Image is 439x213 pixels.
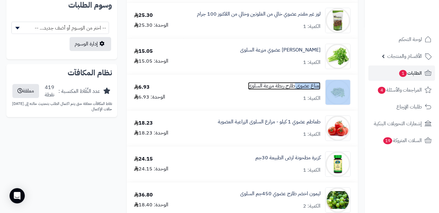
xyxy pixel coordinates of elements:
[383,137,392,144] span: 19
[134,48,153,55] div: 15.05
[134,12,153,19] div: 25.30
[399,69,422,78] span: الطلبات
[240,190,321,197] a: ليمون اخضر طازج عضوي 450جم السلوى
[368,65,435,81] a: الطلبات1
[248,82,321,90] a: نعناع عضوي طازج ربطة مزرعة السلوى
[368,116,435,131] a: إشعارات التحويلات البنكية
[45,91,54,99] div: نقطة
[303,203,321,210] div: الكمية: 2
[396,102,422,111] span: طلبات الإرجاع
[303,167,321,174] div: الكمية: 1
[326,187,350,213] img: 1752424909-%D9%84%D9%8A%D9%85%D9%88%D9%86%20%D8%A7%D8%AE%D8%B6%D8%B1%20%D8%B9%D8%B6%D9%88%D9%8A-9...
[303,131,321,138] div: الكمية: 1
[11,1,112,9] h2: وسوم الطلبات
[377,86,422,94] span: المراجعات والأسئلة
[134,84,150,91] div: 6.93
[10,188,25,203] div: Open Intercom Messenger
[368,133,435,148] a: السلات المتروكة19
[134,129,168,137] div: الوحدة: 18.23
[12,22,109,34] span: -- اختر من الوسوم أو أضف جديد... --
[134,155,153,163] div: 24.15
[12,84,39,98] button: معلقة
[134,201,168,209] div: الوحدة: 18.40
[11,101,112,112] p: نقاط المكافآت معلقة حتى يتم اكتمال الطلب بتحديث حالته إلى [DATE] حالات الإكتمال
[378,87,386,94] span: 4
[303,95,321,102] div: الكمية: 1
[134,120,153,127] div: 18.23
[368,32,435,47] a: لوحة التحكم
[197,10,321,18] a: لوز غير مقشر عضوي خالي من الغلوتين وخالي من اللاكتوز 100 جرام
[326,44,350,69] img: 1739216636-%D9%83%D8%B1%D9%81%D8%B3%20%D8%A7%D9%84%D8%B3%D9%84%D9%88%D9%89-90x90.jpg
[45,84,54,99] div: 419
[326,115,350,141] img: 1739227887-%D8%B7%D9%85%D8%A7%D8%B7%D9%85%20%D8%B9%D8%B6%D9%88%D9%8A%201%20%D9%83%D8%AC%D9%85%20%...
[387,52,422,61] span: الأقسام والمنتجات
[11,69,112,77] h2: نظام المكافآت
[303,23,321,30] div: الكمية: 1
[399,35,422,44] span: لوحة التحكم
[368,99,435,114] a: طلبات الإرجاع
[134,191,153,199] div: 36.80
[303,59,321,66] div: الكمية: 1
[11,22,109,34] span: -- اختر من الوسوم أو أضف جديد... --
[134,165,168,173] div: الوحدة: 24.15
[383,136,422,145] span: السلات المتروكة
[255,154,321,161] a: كزبرة مطحونة ارض الطبيعة 30جم
[368,82,435,98] a: المراجعات والأسئلة4
[134,58,168,65] div: الوحدة: 15.05
[70,37,111,51] a: إدارة الوسوم
[326,8,350,33] img: 1729266107-%D9%84%D9%88%D8%B2%20%D8%BA%D9%8A%D8%B1%20%D9%85%D9%82%D8%B4%D8%B1%20%D8%B9%D8%B6%D9%8...
[399,70,407,77] span: 1
[326,151,350,177] img: 1748950254-%D9%83%D8%B2%D8%A8%D8%B1%D8%A9%20%D9%85%D8%B7%D8%AD%D9%88%D9%86%D8%A9%20%D8%A7%D8%B1%D...
[326,79,350,105] img: 1739224697-%D9%86%D8%B9%D9%86%D8%A7%D8%B9%20%D8%B7%D8%A7%D8%B2%D8%AC%20%D8%B9%D8%B6%D9%88%D9%8A%2...
[134,22,168,29] div: الوحدة: 25.30
[218,118,321,126] a: طماطم عضوي 1 كيلو - مزارع السلوى الزراعية العضوية
[374,119,422,128] span: إشعارات التحويلات البنكية
[240,46,321,54] a: [PERSON_NAME] عضوي مزرعة السلوى
[134,93,165,101] div: الوحدة: 6.93
[58,88,100,95] div: عدد النِّقَاط المكتسبة :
